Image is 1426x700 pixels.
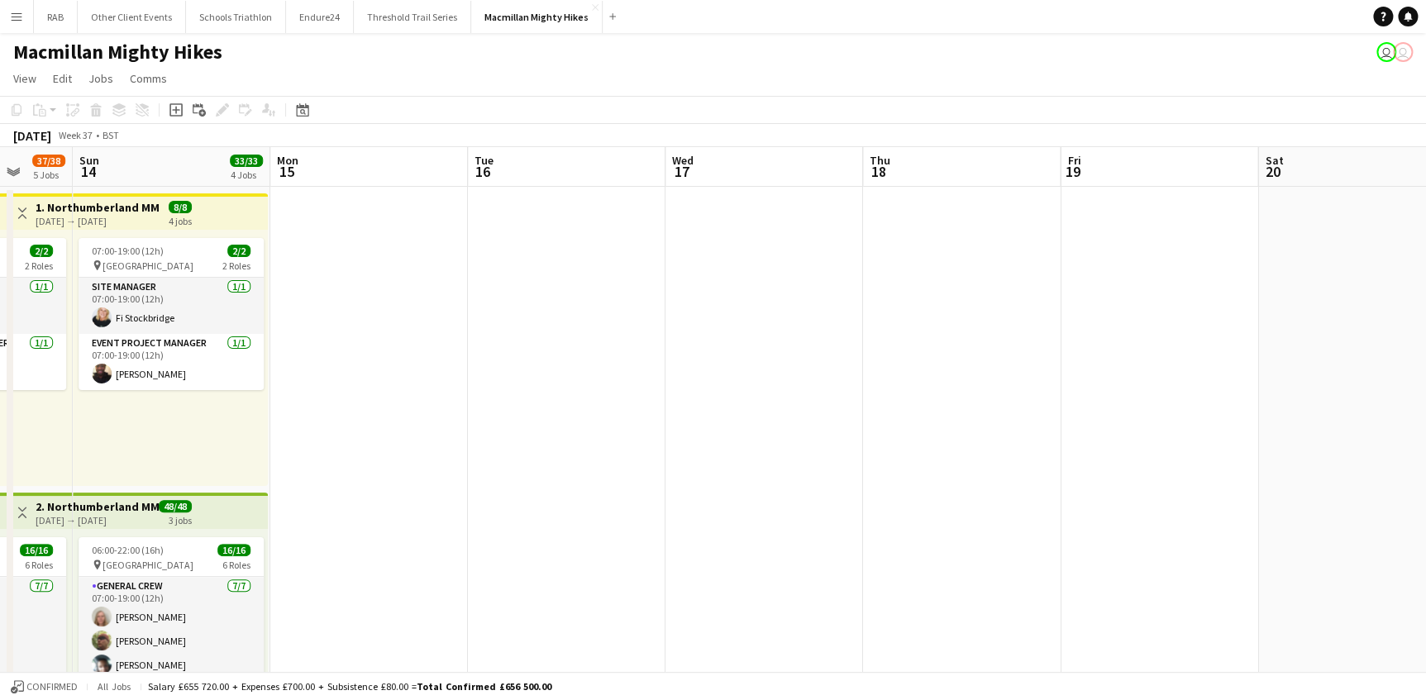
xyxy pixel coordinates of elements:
span: Sun [79,153,99,168]
button: Endure24 [286,1,354,33]
a: Jobs [82,68,120,89]
app-user-avatar: Liz Sutton [1393,42,1413,62]
a: Comms [123,68,174,89]
span: 2/2 [227,245,250,257]
div: [DATE] → [DATE] [36,215,159,227]
h3: 1. Northumberland MMH- 4 day role [36,200,159,215]
span: 6 Roles [25,559,53,571]
span: 37/38 [32,155,65,167]
div: 3 jobs [169,512,192,526]
app-user-avatar: Liz Sutton [1376,42,1396,62]
span: 8/8 [169,201,192,213]
span: 07:00-19:00 (12h) [92,245,164,257]
span: Sat [1265,153,1283,168]
span: Fri [1067,153,1080,168]
a: Edit [46,68,79,89]
span: [GEOGRAPHIC_DATA] [103,260,193,272]
div: Salary £655 720.00 + Expenses £700.00 + Subsistence £80.00 = [148,680,551,693]
span: Thu [870,153,890,168]
div: 4 Jobs [231,169,262,181]
span: All jobs [94,680,134,693]
span: 2 Roles [25,260,53,272]
div: [DATE] → [DATE] [36,514,159,526]
app-card-role: Event Project Manager1/107:00-19:00 (12h)[PERSON_NAME] [79,334,264,390]
app-job-card: 07:00-19:00 (12h)2/2 [GEOGRAPHIC_DATA]2 RolesSite Manager1/107:00-19:00 (12h)Fi StockbridgeEvent ... [79,238,264,390]
button: RAB [34,1,78,33]
h3: 2. Northumberland MMH- 3 day role [36,499,159,514]
span: 19 [1065,162,1080,181]
span: 14 [77,162,99,181]
div: [DATE] [13,127,51,144]
span: Jobs [88,71,113,86]
span: 2 Roles [222,260,250,272]
span: Confirmed [26,681,78,693]
span: 16 [472,162,494,181]
button: Threshold Trail Series [354,1,471,33]
span: 06:00-22:00 (16h) [92,544,164,556]
span: 48/48 [159,500,192,512]
span: Week 37 [55,129,96,141]
span: 20 [1262,162,1283,181]
span: 2/2 [30,245,53,257]
a: View [7,68,43,89]
span: 6 Roles [222,559,250,571]
span: Mon [277,153,298,168]
span: Tue [475,153,494,168]
app-card-role: Site Manager1/107:00-19:00 (12h)Fi Stockbridge [79,278,264,334]
span: 18 [867,162,890,181]
span: 17 [670,162,694,181]
button: Macmillan Mighty Hikes [471,1,603,33]
span: 16/16 [20,544,53,556]
span: Edit [53,71,72,86]
span: Wed [672,153,694,168]
button: Other Client Events [78,1,186,33]
span: [GEOGRAPHIC_DATA] [103,559,193,571]
span: 15 [274,162,298,181]
div: 5 Jobs [33,169,64,181]
span: 33/33 [230,155,263,167]
button: Confirmed [8,678,80,696]
span: 16/16 [217,544,250,556]
span: Comms [130,71,167,86]
span: View [13,71,36,86]
button: Schools Triathlon [186,1,286,33]
div: BST [103,129,119,141]
div: 4 jobs [169,213,192,227]
h1: Macmillan Mighty Hikes [13,40,222,64]
span: Total Confirmed £656 500.00 [417,680,551,693]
